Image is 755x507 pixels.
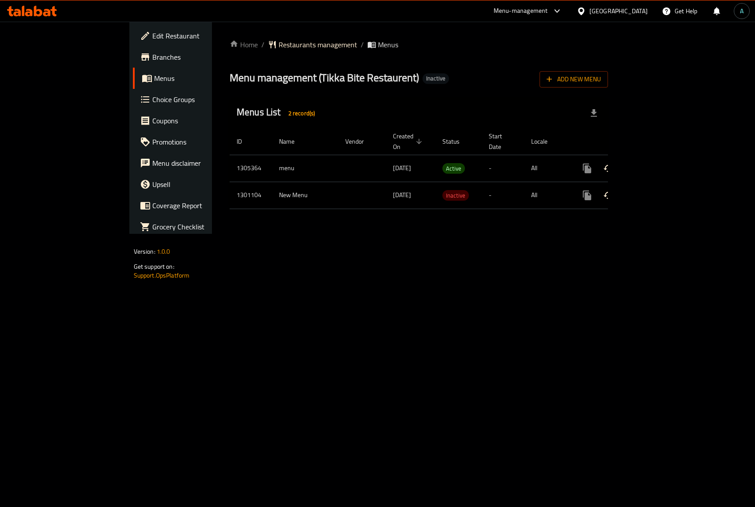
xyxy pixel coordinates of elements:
[378,39,398,50] span: Menus
[489,131,513,152] span: Start Date
[531,136,559,147] span: Locale
[482,155,524,182] td: -
[133,25,256,46] a: Edit Restaurant
[598,185,619,206] button: Change Status
[134,246,155,257] span: Version:
[423,75,449,82] span: Inactive
[494,6,548,16] div: Menu-management
[230,128,668,209] table: enhanced table
[152,137,249,147] span: Promotions
[230,68,419,88] span: Menu management ( Tikka Bite Restaurent )
[133,152,256,174] a: Menu disclaimer
[268,39,357,50] a: Restaurants management
[524,182,570,209] td: All
[540,71,608,88] button: Add New Menu
[152,115,249,126] span: Coupons
[279,39,357,50] span: Restaurants management
[524,155,570,182] td: All
[589,6,648,16] div: [GEOGRAPHIC_DATA]
[133,131,256,152] a: Promotions
[577,158,598,179] button: more
[442,191,469,201] span: Inactive
[442,164,465,174] span: Active
[157,246,170,257] span: 1.0.0
[133,174,256,195] a: Upsell
[152,179,249,190] span: Upsell
[230,39,608,50] nav: breadcrumb
[583,103,604,124] div: Export file
[393,162,411,174] span: [DATE]
[133,216,256,237] a: Grocery Checklist
[134,270,190,281] a: Support.OpsPlatform
[133,46,256,68] a: Branches
[237,136,253,147] span: ID
[361,39,364,50] li: /
[152,221,249,232] span: Grocery Checklist
[133,110,256,131] a: Coupons
[577,185,598,206] button: more
[442,136,471,147] span: Status
[570,128,668,155] th: Actions
[152,200,249,211] span: Coverage Report
[482,182,524,209] td: -
[152,158,249,168] span: Menu disclaimer
[345,136,375,147] span: Vendor
[134,261,174,272] span: Get support on:
[133,195,256,216] a: Coverage Report
[133,68,256,89] a: Menus
[272,155,338,182] td: menu
[740,6,744,16] span: A
[154,73,249,84] span: Menus
[283,106,321,120] div: Total records count
[272,182,338,209] td: New Menu
[152,30,249,41] span: Edit Restaurant
[393,189,411,201] span: [DATE]
[261,39,264,50] li: /
[152,94,249,105] span: Choice Groups
[152,52,249,62] span: Branches
[133,89,256,110] a: Choice Groups
[283,109,321,118] span: 2 record(s)
[279,136,306,147] span: Name
[423,73,449,84] div: Inactive
[237,106,320,120] h2: Menus List
[598,158,619,179] button: Change Status
[547,74,601,85] span: Add New Menu
[393,131,425,152] span: Created On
